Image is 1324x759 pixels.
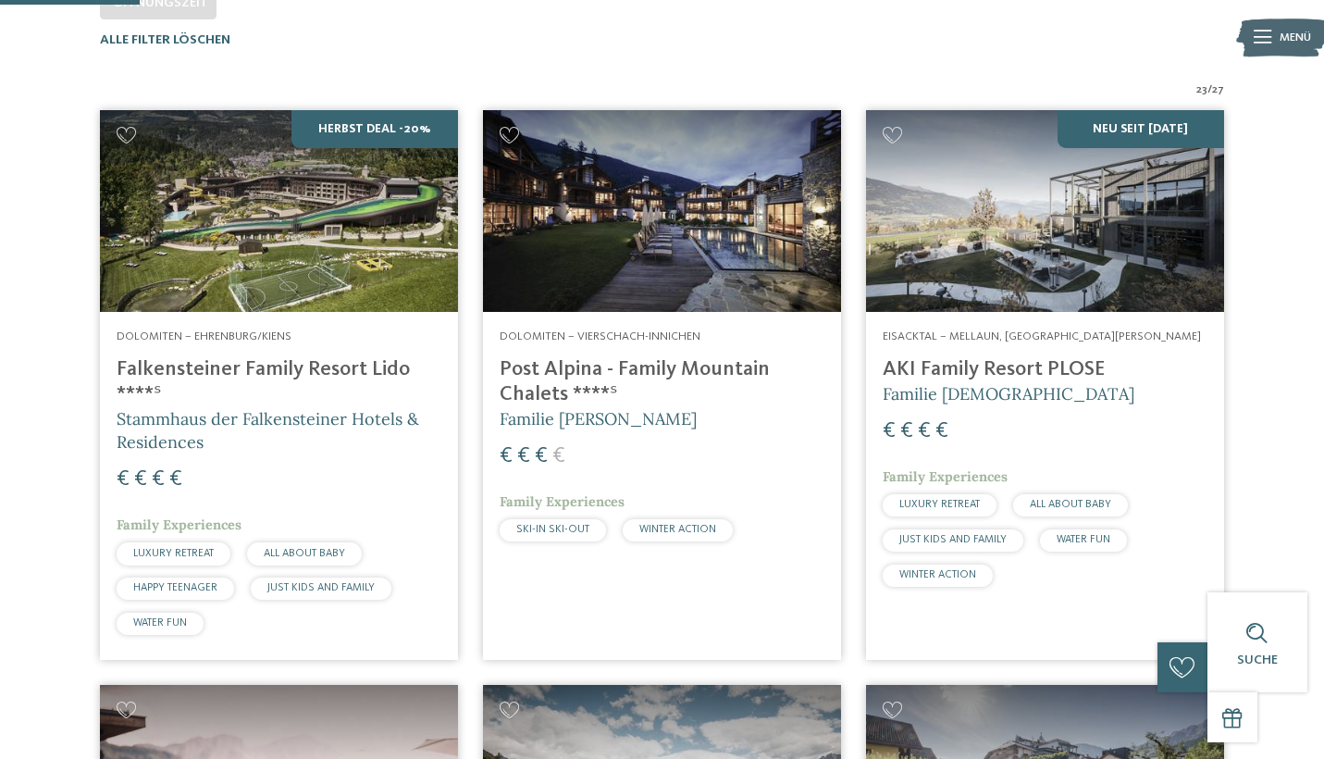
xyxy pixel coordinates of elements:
span: JUST KIDS AND FAMILY [267,582,375,593]
span: € [117,468,130,491]
span: € [152,468,165,491]
span: Family Experiences [500,493,625,510]
span: LUXURY RETREAT [133,548,214,559]
span: / [1207,81,1212,98]
a: Familienhotels gesucht? Hier findet ihr die besten! Dolomiten – Vierschach-Innichen Post Alpina -... [483,110,841,660]
span: € [134,468,147,491]
span: € [918,420,931,442]
span: € [169,468,182,491]
span: Family Experiences [883,468,1008,485]
span: Alle Filter löschen [100,33,230,46]
span: 27 [1212,81,1224,98]
span: ALL ABOUT BABY [264,548,345,559]
span: Suche [1237,653,1278,666]
span: JUST KIDS AND FAMILY [899,534,1007,545]
span: Eisacktal – Mellaun, [GEOGRAPHIC_DATA][PERSON_NAME] [883,330,1201,342]
span: WATER FUN [133,617,187,628]
span: Stammhaus der Falkensteiner Hotels & Residences [117,408,419,453]
span: ALL ABOUT BABY [1030,499,1111,510]
img: Familienhotels gesucht? Hier findet ihr die besten! [866,110,1224,312]
span: € [517,445,530,467]
span: WINTER ACTION [639,524,716,535]
span: HAPPY TEENAGER [133,582,217,593]
span: Dolomiten – Ehrenburg/Kiens [117,330,291,342]
h4: Post Alpina - Family Mountain Chalets ****ˢ [500,357,824,407]
span: € [900,420,913,442]
h4: AKI Family Resort PLOSE [883,357,1207,382]
img: Post Alpina - Family Mountain Chalets ****ˢ [483,110,841,312]
span: WINTER ACTION [899,569,976,580]
span: € [552,445,565,467]
a: Familienhotels gesucht? Hier findet ihr die besten! NEU seit [DATE] Eisacktal – Mellaun, [GEOGRAP... [866,110,1224,660]
a: Familienhotels gesucht? Hier findet ihr die besten! Herbst Deal -20% Dolomiten – Ehrenburg/Kiens ... [100,110,458,660]
span: € [935,420,948,442]
span: € [883,420,896,442]
span: 23 [1196,81,1207,98]
span: LUXURY RETREAT [899,499,980,510]
span: Dolomiten – Vierschach-Innichen [500,330,700,342]
span: € [535,445,548,467]
img: Familienhotels gesucht? Hier findet ihr die besten! [100,110,458,312]
span: € [500,445,513,467]
span: Family Experiences [117,516,241,533]
span: WATER FUN [1057,534,1110,545]
span: SKI-IN SKI-OUT [516,524,589,535]
h4: Falkensteiner Family Resort Lido ****ˢ [117,357,441,407]
span: Familie [PERSON_NAME] [500,408,697,429]
span: Familie [DEMOGRAPHIC_DATA] [883,383,1134,404]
